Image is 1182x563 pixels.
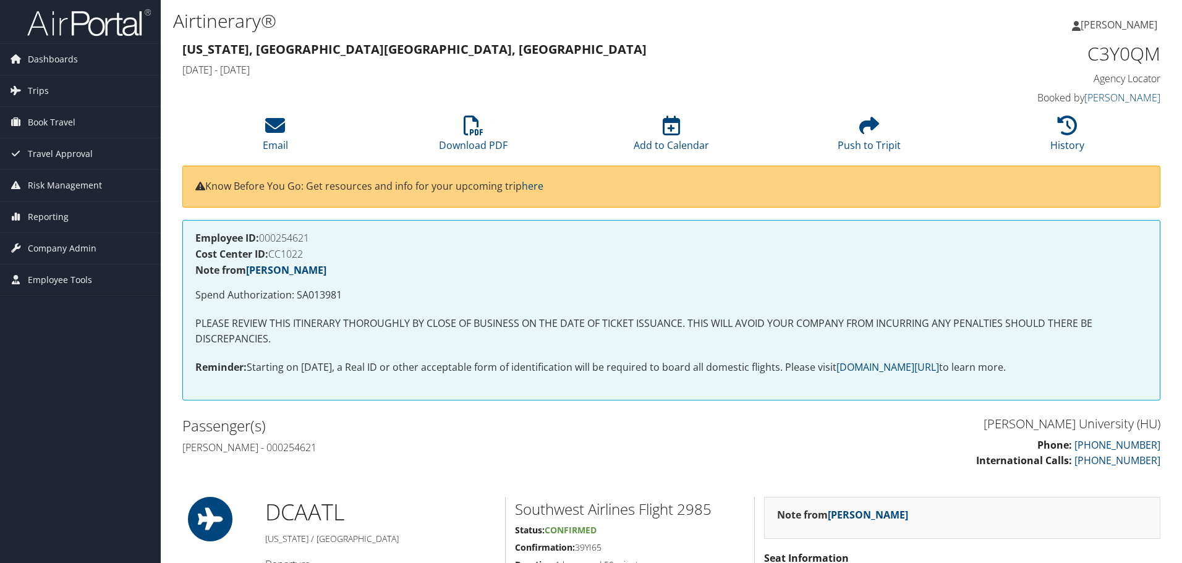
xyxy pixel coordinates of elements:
[195,360,1147,376] p: Starting on [DATE], a Real ID or other acceptable form of identification will be required to boar...
[515,499,745,520] h2: Southwest Airlines Flight 2985
[28,75,49,106] span: Trips
[246,263,326,277] a: [PERSON_NAME]
[28,138,93,169] span: Travel Approval
[195,316,1147,347] p: PLEASE REVIEW THIS ITINERARY THOROUGHLY BY CLOSE OF BUSINESS ON THE DATE OF TICKET ISSUANCE. THIS...
[976,454,1072,467] strong: International Calls:
[1037,438,1072,452] strong: Phone:
[195,360,247,374] strong: Reminder:
[828,508,908,522] a: [PERSON_NAME]
[265,533,496,545] h5: [US_STATE] / [GEOGRAPHIC_DATA]
[28,265,92,295] span: Employee Tools
[681,415,1160,433] h3: [PERSON_NAME] University (HU)
[195,233,1147,243] h4: 000254621
[930,91,1160,104] h4: Booked by
[515,541,745,554] h5: 39YI65
[182,415,662,436] h2: Passenger(s)
[173,8,838,34] h1: Airtinerary®
[28,233,96,264] span: Company Admin
[522,179,543,193] a: here
[27,8,151,37] img: airportal-logo.png
[545,524,597,536] span: Confirmed
[1074,438,1160,452] a: [PHONE_NUMBER]
[439,122,508,152] a: Download PDF
[182,41,647,57] strong: [US_STATE], [GEOGRAPHIC_DATA] [GEOGRAPHIC_DATA], [GEOGRAPHIC_DATA]
[195,231,259,245] strong: Employee ID:
[515,541,575,553] strong: Confirmation:
[838,122,901,152] a: Push to Tripit
[1074,454,1160,467] a: [PHONE_NUMBER]
[195,263,326,277] strong: Note from
[195,179,1147,195] p: Know Before You Go: Get resources and info for your upcoming trip
[28,44,78,75] span: Dashboards
[515,524,545,536] strong: Status:
[182,63,911,77] h4: [DATE] - [DATE]
[1081,18,1157,32] span: [PERSON_NAME]
[777,508,908,522] strong: Note from
[28,201,69,232] span: Reporting
[195,247,268,261] strong: Cost Center ID:
[195,249,1147,259] h4: CC1022
[836,360,939,374] a: [DOMAIN_NAME][URL]
[1072,6,1170,43] a: [PERSON_NAME]
[1084,91,1160,104] a: [PERSON_NAME]
[182,441,662,454] h4: [PERSON_NAME] - 000254621
[930,72,1160,85] h4: Agency Locator
[1050,122,1084,152] a: History
[634,122,709,152] a: Add to Calendar
[930,41,1160,67] h1: C3Y0QM
[195,287,1147,303] p: Spend Authorization: SA013981
[263,122,288,152] a: Email
[28,170,102,201] span: Risk Management
[28,107,75,138] span: Book Travel
[265,497,496,528] h1: DCA ATL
